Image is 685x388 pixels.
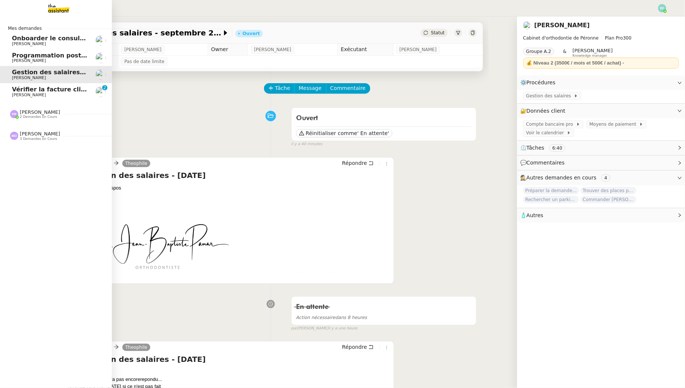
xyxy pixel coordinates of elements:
[68,170,391,181] h4: Re: Gestion des salaires - [DATE]
[520,160,568,166] span: 💬
[526,121,576,128] span: Compte bancaire pro
[342,343,367,351] span: Répondre
[243,31,260,36] div: Ouvert
[605,35,623,41] span: Plan Pro
[517,156,685,170] div: 💬Commentaires
[3,25,46,32] span: Mes demandes
[125,345,147,350] span: Theophile
[12,41,46,46] span: [PERSON_NAME]
[526,92,574,100] span: Gestion des salaires
[12,58,46,63] span: [PERSON_NAME]
[12,52,145,59] span: Programmation posts Linkedin - [DATE]
[549,144,565,152] nz-tag: 6:40
[581,187,637,194] span: Trouver des places pour le concert de [DEMOGRAPHIC_DATA][PERSON_NAME]
[523,187,579,194] span: Préparer la demande de congés paternité
[12,93,46,97] span: [PERSON_NAME]
[103,85,106,92] p: 2
[520,145,572,151] span: ⏲️
[306,129,357,137] span: Réinitialiser comme
[527,79,556,85] span: Procédures
[68,376,391,383] div: la gestionnaire ne m'a pas encore ...
[95,87,106,97] img: users%2FSg6jQljroSUGpSfKFUOPmUmNaZ23%2Favatar%2FUntitled.png
[431,30,445,35] span: Statut
[573,48,613,57] app-user-label: Knowledge manager
[523,48,554,55] nz-tag: Groupe A.2
[342,159,367,167] span: Répondre
[254,46,291,53] span: [PERSON_NAME]
[527,175,597,181] span: Autres demandes en cours
[326,83,370,94] button: Commentaire
[328,325,357,332] span: il y a une heure
[10,132,18,140] img: svg
[523,196,579,203] span: Rechercher un parking à vendre à [GEOGRAPHIC_DATA]
[296,129,392,137] button: Réinitialiser comme' En attente'
[590,121,639,128] span: Moyens de paiement
[264,83,295,94] button: Tâche
[339,159,376,167] button: Répondre
[291,325,298,332] span: par
[291,141,323,147] span: il y a 40 minutes
[124,58,164,65] span: Pas de date limite
[296,304,329,310] span: En attente
[526,129,567,137] span: Voir le calendrier
[140,376,158,382] span: repondu
[337,44,393,56] td: Exécutant
[95,53,106,63] img: users%2Fx9OnqzEMlAUNG38rkK8jkyzjKjJ3%2Favatar%2F1516609952611.jpeg
[294,83,326,94] button: Message
[563,48,566,57] span: &
[357,129,389,137] span: ' En attente'
[275,84,290,93] span: Tâche
[296,115,318,122] span: Ouvert
[534,22,590,29] a: [PERSON_NAME]
[12,86,119,93] span: Vérifier la facture client Accetal
[20,131,60,137] span: [PERSON_NAME]
[517,208,685,223] div: 🧴Autres
[523,21,531,29] img: users%2FlEKjZHdPaYMNgwXp1mLJZ8r8UFs1%2Favatar%2F1e03ee85-bb59-4f48-8ffa-f076c2e8c285
[20,109,60,115] span: [PERSON_NAME]
[68,184,391,364] div: C'est bon, ils sont dispos
[299,84,321,93] span: Message
[12,69,141,76] span: Gestion des salaires - septembre 2025
[296,315,367,320] span: dans 8 heures
[520,175,613,181] span: 🕵️
[520,212,543,218] span: 🧴
[124,46,161,53] span: [PERSON_NAME]
[95,35,106,46] img: users%2FSg6jQljroSUGpSfKFUOPmUmNaZ23%2Favatar%2FUntitled.png
[330,84,366,93] span: Commentaire
[12,35,151,42] span: Onboarder le consultant [PERSON_NAME]
[68,199,288,342] img: Copie de Email Smart Signature.png
[125,161,147,166] span: Theophile
[67,29,222,37] span: Gestion des salaires - septembre 2025
[526,60,624,66] strong: 💰 Niveau 2 (3500€ / mois et 500€ / achat) -
[399,46,437,53] span: [PERSON_NAME]
[573,54,607,58] span: Knowledge manager
[517,170,685,185] div: 🕵️Autres demandes en cours 4
[527,212,543,218] span: Autres
[601,174,610,182] nz-tag: 4
[208,44,248,56] td: Owner
[523,35,598,41] span: Cabinet d'orthodontie de Péronne
[527,108,566,114] span: Données client
[573,48,613,53] span: [PERSON_NAME]
[10,110,18,118] img: svg
[517,75,685,90] div: ⚙️Procédures
[102,85,107,90] nz-badge-sup: 2
[517,141,685,155] div: ⏲️Tâches 6:40
[20,115,57,119] span: 2 demandes en cours
[623,35,632,41] span: 300
[296,315,336,320] span: Action nécessaire
[291,325,358,332] small: [PERSON_NAME]
[520,78,559,87] span: ⚙️
[68,354,391,364] h4: Re: Gestion des salaires - [DATE]
[527,145,544,151] span: Tâches
[658,4,666,12] img: svg
[517,104,685,118] div: 🔐Données client
[12,75,46,80] span: [PERSON_NAME]
[339,343,376,351] button: Répondre
[581,196,637,203] span: Commander [PERSON_NAME] Spot-On pour chats
[95,69,106,80] img: users%2FlEKjZHdPaYMNgwXp1mLJZ8r8UFs1%2Favatar%2F1e03ee85-bb59-4f48-8ffa-f076c2e8c285
[20,137,57,141] span: 3 demandes en cours
[527,160,565,166] span: Commentaires
[520,107,569,115] span: 🔐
